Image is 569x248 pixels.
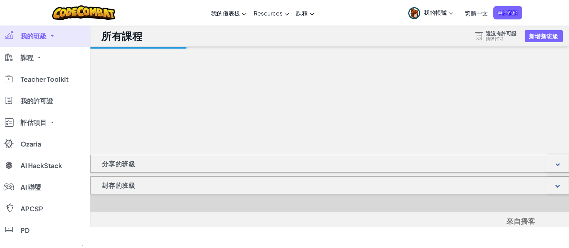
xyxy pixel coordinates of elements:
[208,3,250,23] a: 我的儀表板
[293,3,318,23] a: 課程
[211,9,240,17] span: 我的儀表板
[424,9,453,16] span: 我的帳號
[408,7,420,19] img: avatar
[493,6,522,19] a: 申請配額
[21,98,53,104] span: 我的許可證
[52,5,115,20] img: CodeCombat logo
[296,9,308,17] span: 課程
[21,33,46,39] span: 我的班級
[486,30,516,36] span: 還沒有許可證
[254,9,283,17] span: Resources
[91,176,146,194] h1: 封存的班級
[250,3,293,23] a: Resources
[405,1,457,24] a: 我的帳號
[21,162,62,169] span: AI HackStack
[91,155,146,173] h1: 分享的班級
[124,216,535,227] h5: 來自播客
[21,141,41,147] span: Ozaria
[525,30,563,42] button: 新增新班級
[461,3,492,23] a: 繁體中文
[21,119,46,126] span: 評估項目
[486,36,516,42] a: 請求許可
[21,54,34,61] span: 課程
[21,76,68,82] span: Teacher Toolkit
[465,9,488,17] span: 繁體中文
[21,184,41,190] span: AI 聯盟
[101,29,142,43] h1: 所有課程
